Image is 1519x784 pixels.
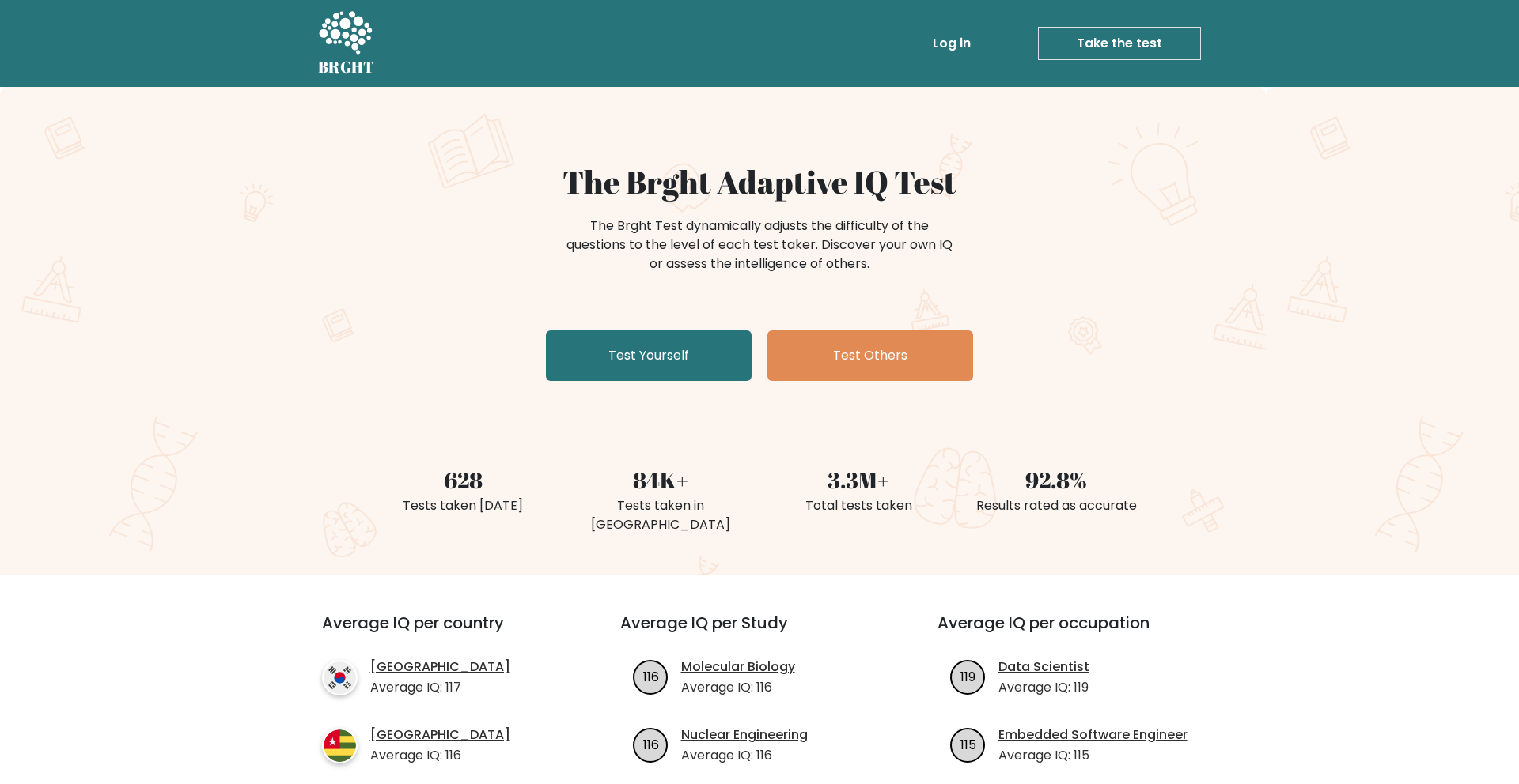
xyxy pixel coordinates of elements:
img: country [322,660,358,695]
text: 119 [960,667,975,685]
h3: Average IQ per Study [620,613,900,651]
a: Embedded Software Engineer [998,726,1188,744]
a: Molecular Biology [681,658,795,677]
div: 628 [373,463,552,496]
p: Average IQ: 116 [681,746,808,765]
a: BRGHT [318,6,375,81]
div: Tests taken [DATE] [373,496,552,515]
h1: The Brght Adaptive IQ Test [373,163,1146,201]
div: 3.3M+ [769,463,948,496]
a: Data Scientist [998,658,1089,677]
a: Nuclear Engineering [681,726,808,744]
a: [GEOGRAPHIC_DATA] [370,726,510,744]
div: Tests taken in [GEOGRAPHIC_DATA] [571,496,750,534]
text: 116 [642,667,658,685]
img: country [322,728,358,763]
h3: Average IQ per country [322,613,563,651]
text: 116 [642,735,658,753]
div: Results rated as accurate [967,496,1146,515]
p: Average IQ: 117 [370,678,510,697]
p: Average IQ: 116 [370,746,510,765]
text: 115 [960,735,975,753]
p: Average IQ: 119 [998,678,1089,697]
p: Average IQ: 115 [998,746,1188,765]
div: Total tests taken [769,496,948,515]
h5: BRGHT [318,58,375,77]
a: Log in [926,28,977,59]
a: Take the test [1038,27,1201,60]
div: 92.8% [967,463,1146,496]
div: The Brght Test dynamically adjusts the difficulty of the questions to the level of each test take... [562,217,957,273]
a: Test Others [767,330,973,381]
a: [GEOGRAPHIC_DATA] [370,658,510,677]
a: Test Yourself [546,330,752,381]
h3: Average IQ per occupation [938,613,1217,651]
div: 84K+ [571,463,750,496]
p: Average IQ: 116 [681,678,795,697]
